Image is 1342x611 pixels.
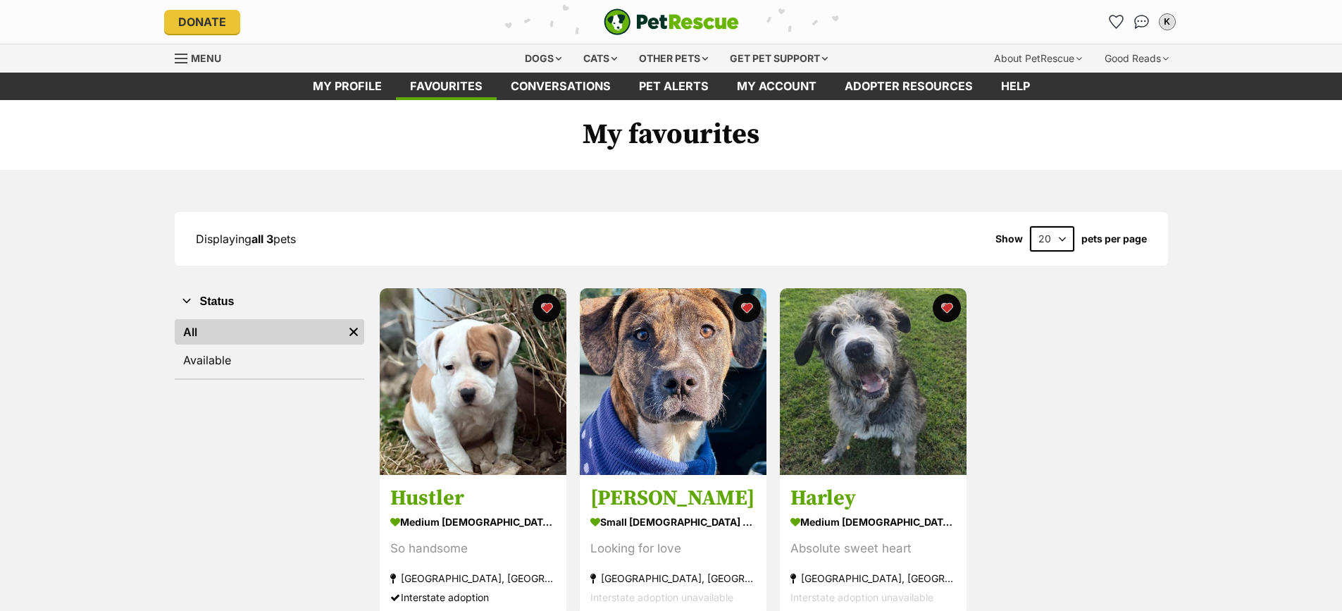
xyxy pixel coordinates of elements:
[831,73,987,100] a: Adopter resources
[1160,15,1174,29] div: K
[984,44,1092,73] div: About PetRescue
[1105,11,1128,33] a: Favourites
[390,569,556,588] div: [GEOGRAPHIC_DATA], [GEOGRAPHIC_DATA]
[299,73,396,100] a: My profile
[1134,15,1149,29] img: chat-41dd97257d64d25036548639549fe6c8038ab92f7586957e7f3b1b290dea8141.svg
[590,512,756,533] div: small [DEMOGRAPHIC_DATA] Dog
[590,540,756,559] div: Looking for love
[1105,11,1179,33] ul: Account quick links
[533,294,561,322] button: favourite
[625,73,723,100] a: Pet alerts
[790,512,956,533] div: medium [DEMOGRAPHIC_DATA] Dog
[720,44,838,73] div: Get pet support
[175,316,364,378] div: Status
[1131,11,1153,33] a: Conversations
[390,486,556,512] h3: Hustler
[987,73,1044,100] a: Help
[175,44,231,70] a: Menu
[497,73,625,100] a: conversations
[580,288,766,475] img: Seth
[515,44,571,73] div: Dogs
[590,569,756,588] div: [GEOGRAPHIC_DATA], [GEOGRAPHIC_DATA]
[604,8,739,35] a: PetRescue
[995,233,1023,245] span: Show
[629,44,718,73] div: Other pets
[191,52,221,64] span: Menu
[780,288,967,475] img: Harley
[390,588,556,607] div: Interstate adoption
[175,347,364,373] a: Available
[380,288,566,475] img: Hustler
[343,319,364,345] a: Remove filter
[390,512,556,533] div: medium [DEMOGRAPHIC_DATA] Dog
[396,73,497,100] a: Favourites
[251,232,273,246] strong: all 3
[933,294,961,322] button: favourite
[1156,11,1179,33] button: My account
[175,319,343,345] a: All
[1081,233,1147,245] label: pets per page
[164,10,240,34] a: Donate
[590,592,733,604] span: Interstate adoption unavailable
[590,486,756,512] h3: [PERSON_NAME]
[175,292,364,311] button: Status
[390,540,556,559] div: So handsome
[790,486,956,512] h3: Harley
[604,8,739,35] img: logo-e224e6f780fb5917bec1dbf3a21bbac754714ae5b6737aabdf751b685950b380.svg
[790,569,956,588] div: [GEOGRAPHIC_DATA], [GEOGRAPHIC_DATA]
[733,294,761,322] button: favourite
[196,232,296,246] span: Displaying pets
[723,73,831,100] a: My account
[790,540,956,559] div: Absolute sweet heart
[573,44,627,73] div: Cats
[790,592,933,604] span: Interstate adoption unavailable
[1095,44,1179,73] div: Good Reads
